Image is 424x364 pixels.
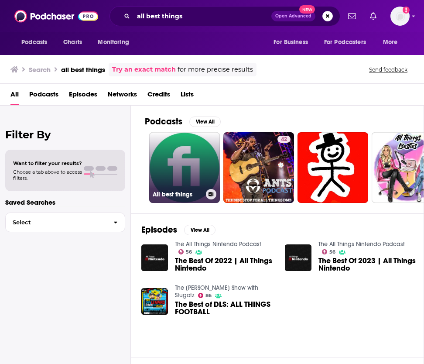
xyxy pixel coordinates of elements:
[29,87,58,105] a: Podcasts
[285,244,311,271] img: The Best Of 2023 | All Things Nintendo
[178,249,192,254] a: 56
[383,36,398,48] span: More
[69,87,97,105] a: Episodes
[108,87,137,105] a: Networks
[390,7,410,26] img: User Profile
[13,169,82,181] span: Choose a tab above to access filters.
[109,6,340,26] div: Search podcasts, credits, & more...
[6,220,106,225] span: Select
[281,135,287,144] span: 42
[141,224,177,235] h2: Episodes
[5,128,125,141] h2: Filter By
[318,34,379,51] button: open menu
[267,34,319,51] button: open menu
[147,87,170,105] a: Credits
[112,65,176,75] a: Try an exact match
[141,244,168,271] img: The Best Of 2022 | All Things Nintendo
[175,257,274,272] a: The Best Of 2022 | All Things Nintendo
[149,132,220,203] a: All best things
[21,36,47,48] span: Podcasts
[92,34,140,51] button: open menu
[175,240,261,248] a: The All Things Nintendo Podcast
[5,198,125,206] p: Saved Searches
[58,34,87,51] a: Charts
[223,132,294,203] a: 42
[15,34,58,51] button: open menu
[175,284,258,299] a: The Dan Le Batard Show with Stugotz
[277,136,291,143] a: 42
[14,8,98,24] img: Podchaser - Follow, Share and Rate Podcasts
[175,301,274,316] a: The Best of DLS: ALL THINGS FOOTBALL
[10,87,19,105] a: All
[145,116,182,127] h2: Podcasts
[275,14,311,18] span: Open Advanced
[189,117,221,127] button: View All
[184,225,215,235] button: View All
[322,249,336,254] a: 56
[377,34,409,51] button: open menu
[13,160,82,166] span: Want to filter your results?
[299,5,315,14] span: New
[29,65,51,74] h3: Search
[274,36,308,48] span: For Business
[181,87,194,105] a: Lists
[318,257,418,272] a: The Best Of 2023 | All Things Nintendo
[198,293,212,298] a: 86
[141,224,215,235] a: EpisodesView All
[186,250,192,254] span: 56
[98,36,129,48] span: Monitoring
[390,7,410,26] button: Show profile menu
[366,9,380,24] a: Show notifications dropdown
[271,11,315,21] button: Open AdvancedNew
[403,7,410,14] svg: Add a profile image
[178,65,253,75] span: for more precise results
[205,294,212,298] span: 86
[324,36,366,48] span: For Podcasters
[153,191,202,198] h3: All best things
[318,240,405,248] a: The All Things Nintendo Podcast
[145,116,221,127] a: PodcastsView All
[329,250,335,254] span: 56
[133,9,271,23] input: Search podcasts, credits, & more...
[366,66,410,73] button: Send feedback
[345,9,359,24] a: Show notifications dropdown
[141,288,168,315] img: The Best of DLS: ALL THINGS FOOTBALL
[5,213,125,232] button: Select
[63,36,82,48] span: Charts
[61,65,105,74] h3: all best things
[390,7,410,26] span: Logged in as mindyn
